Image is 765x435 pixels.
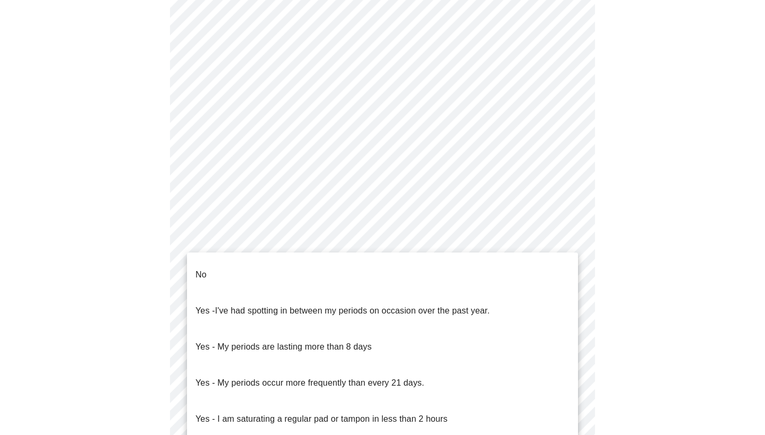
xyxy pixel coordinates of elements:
[195,268,207,281] p: No
[195,304,490,317] p: Yes -
[215,306,490,315] span: I've had spotting in between my periods on occasion over the past year.
[195,413,447,425] p: Yes - I am saturating a regular pad or tampon in less than 2 hours
[195,377,424,389] p: Yes - My periods occur more frequently than every 21 days.
[195,341,372,353] p: Yes - My periods are lasting more than 8 days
